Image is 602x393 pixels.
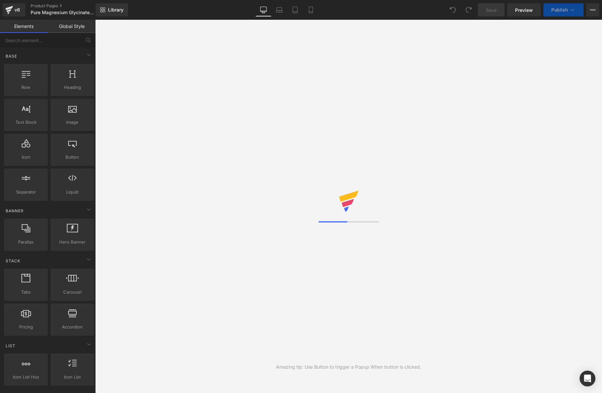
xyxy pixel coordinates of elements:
span: Image [52,119,92,126]
span: Icon [6,154,46,161]
span: Hero Banner [52,239,92,246]
a: New Library [96,3,128,16]
a: Product Pages [31,3,106,9]
a: Tablet [287,3,303,16]
span: Heading [52,84,92,91]
span: List [5,343,16,349]
span: Parallax [6,239,46,246]
div: Amazing tip: Use Button to trigger a Popup When button is clicked. [276,363,421,371]
span: Save [486,7,497,13]
span: Liquid [52,189,92,196]
div: v6 [13,6,21,14]
span: Banner [5,208,24,214]
div: Open Intercom Messenger [580,371,595,386]
span: Icon List Hoz [6,374,46,380]
span: Accordion [52,324,92,330]
span: Text Block [6,119,46,126]
button: Undo [446,3,459,16]
a: Mobile [303,3,319,16]
span: Button [52,154,92,161]
button: Publish [543,3,584,16]
span: Carousel [52,289,92,296]
span: Preview [515,7,533,13]
button: Redo [462,3,475,16]
a: Laptop [271,3,287,16]
span: Tabs [6,289,46,296]
span: Row [6,84,46,91]
span: Publish [551,7,568,13]
a: Preview [507,3,541,16]
a: Desktop [256,3,271,16]
a: Global Style [48,20,96,33]
span: Pricing [6,324,46,330]
span: Library [108,7,123,13]
span: Separator [6,189,46,196]
span: Icon List [52,374,92,380]
span: Stack [5,258,21,264]
span: Pure Magnesium Glycinate - Sleep &amp; [MEDICAL_DATA] Support [31,10,94,15]
a: v6 [3,3,25,16]
button: More [586,3,599,16]
span: Base [5,53,18,59]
